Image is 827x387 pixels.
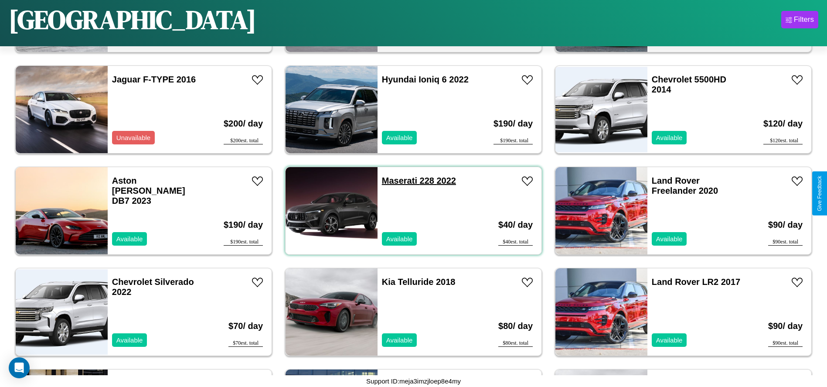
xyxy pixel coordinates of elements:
div: $ 40 est. total [498,239,533,246]
h3: $ 200 / day [224,110,263,137]
p: Available [116,233,143,245]
h3: $ 90 / day [768,312,803,340]
a: Kia Telluride 2018 [382,277,456,287]
p: Unavailable [116,132,150,144]
h3: $ 190 / day [493,110,533,137]
a: Jaguar F-TYPE 2016 [112,75,196,84]
h3: $ 120 / day [763,110,803,137]
h3: $ 80 / day [498,312,533,340]
p: Support ID: meja3imzjloep8e4my [366,375,461,387]
div: $ 80 est. total [498,340,533,347]
p: Available [386,132,413,144]
a: Chevrolet 5500HD 2014 [652,75,726,94]
div: $ 70 est. total [228,340,263,347]
p: Available [386,334,413,346]
p: Available [656,334,683,346]
div: Give Feedback [817,176,823,211]
a: Hyundai Ioniq 6 2022 [382,75,469,84]
div: $ 190 est. total [224,239,263,246]
p: Available [116,334,143,346]
h3: $ 40 / day [498,211,533,239]
div: Filters [794,15,814,24]
a: Chevrolet Silverado 2022 [112,277,194,297]
h1: [GEOGRAPHIC_DATA] [9,2,256,38]
button: Filters [781,11,818,28]
a: Land Rover LR2 2017 [652,277,740,287]
div: $ 90 est. total [768,239,803,246]
a: Aston [PERSON_NAME] DB7 2023 [112,176,185,205]
a: Land Rover Freelander 2020 [652,176,718,195]
h3: $ 190 / day [224,211,263,239]
p: Available [386,233,413,245]
p: Available [656,132,683,144]
div: $ 90 est. total [768,340,803,347]
a: Maserati 228 2022 [382,176,456,185]
h3: $ 70 / day [228,312,263,340]
div: $ 190 est. total [493,137,533,144]
div: $ 120 est. total [763,137,803,144]
h3: $ 90 / day [768,211,803,239]
div: $ 200 est. total [224,137,263,144]
div: Open Intercom Messenger [9,357,30,378]
p: Available [656,233,683,245]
